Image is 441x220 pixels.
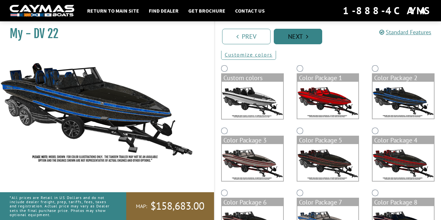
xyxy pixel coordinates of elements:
[185,6,229,15] a: Get Brochure
[379,28,431,36] a: Standard Features
[136,203,147,210] span: MAP:
[373,144,434,181] img: color_package_366.png
[297,198,359,206] div: Color Package 7
[297,144,359,181] img: color_package_365.png
[10,26,198,41] h1: My - DV 22
[297,82,359,119] img: color_package_362.png
[10,5,74,17] img: white-logo-c9c8dbefe5ff5ceceb0f0178aa75bf4bb51f6bca0971e226c86eb53dfe498488.png
[373,198,434,206] div: Color Package 8
[373,74,434,82] div: Color Package 2
[373,82,434,119] img: color_package_363.png
[297,136,359,144] div: Color Package 5
[10,192,112,220] p: *All prices are Retail in US Dollars and do not include dealer freight, prep, tariffs, fees, taxe...
[222,198,283,206] div: Color Package 6
[222,29,271,44] a: Prev
[222,82,283,119] img: DV22-Base-Layer.png
[150,199,204,213] span: $158,683.00
[221,49,276,60] a: Customize colors
[126,192,214,220] a: MAP:$158,683.00
[232,6,268,15] a: Contact Us
[222,136,283,144] div: Color Package 3
[84,6,142,15] a: Return to main site
[274,29,322,44] a: Next
[343,4,431,18] div: 1-888-4CAYMAS
[222,144,283,181] img: color_package_364.png
[146,6,182,15] a: Find Dealer
[373,136,434,144] div: Color Package 4
[222,74,283,82] div: Custom colors
[297,74,359,82] div: Color Package 1
[221,28,441,44] ul: Pagination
